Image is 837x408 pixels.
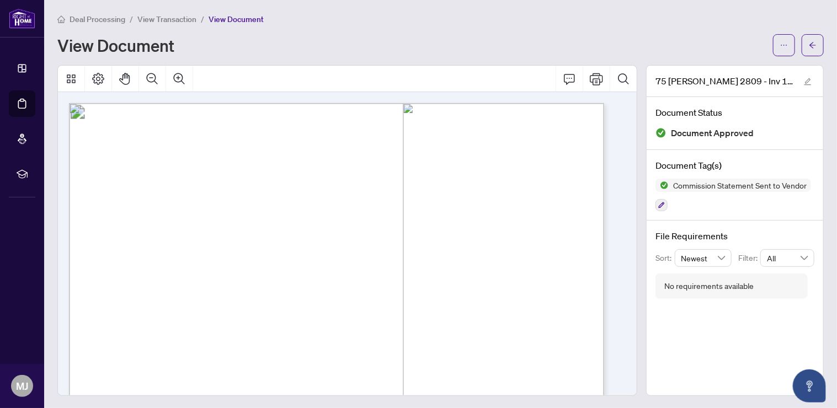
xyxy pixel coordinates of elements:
h1: View Document [57,36,174,54]
button: Open asap [793,369,826,402]
span: Newest [681,250,726,266]
span: View Document [209,14,264,24]
h4: Document Tag(s) [655,159,814,172]
span: ellipsis [780,41,788,49]
img: Document Status [655,127,667,138]
li: / [130,13,133,25]
li: / [201,13,204,25]
p: Filter: [738,252,760,264]
div: No requirements available [664,280,754,292]
span: edit [804,78,812,85]
span: Document Approved [671,126,754,141]
span: Deal Processing [70,14,125,24]
span: 75 [PERSON_NAME] 2809 - Inv 12 - 2515897.pdf [655,74,793,88]
span: View Transaction [137,14,196,24]
h4: Document Status [655,106,814,119]
img: Status Icon [655,179,669,192]
span: arrow-left [809,41,817,49]
span: Commission Statement Sent to Vendor [669,181,811,189]
span: MJ [16,378,28,394]
span: All [767,250,808,266]
img: logo [9,8,35,29]
h4: File Requirements [655,229,814,243]
p: Sort: [655,252,675,264]
span: home [57,15,65,23]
